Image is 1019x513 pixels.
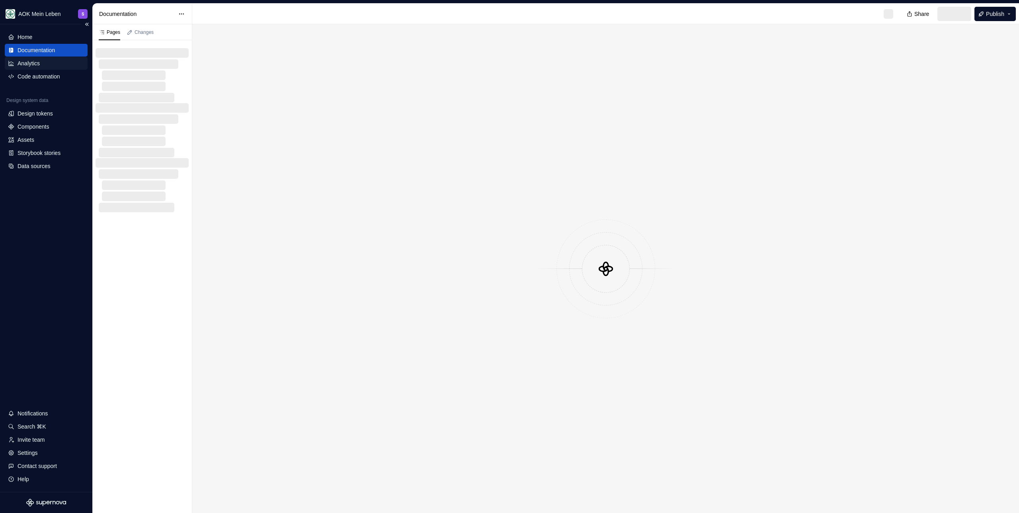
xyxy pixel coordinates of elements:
[18,110,53,117] div: Design tokens
[18,475,29,483] div: Help
[5,107,88,120] a: Design tokens
[5,420,88,433] button: Search ⌘K
[6,9,15,19] img: df5db9ef-aba0-4771-bf51-9763b7497661.png
[914,10,929,18] span: Share
[18,423,46,431] div: Search ⌘K
[5,70,88,83] a: Code automation
[5,446,88,459] a: Settings
[5,147,88,159] a: Storybook stories
[18,449,38,457] div: Settings
[81,19,92,30] button: Collapse sidebar
[18,436,45,444] div: Invite team
[26,499,66,507] svg: Supernova Logo
[974,7,1016,21] button: Publish
[903,7,934,21] button: Share
[18,162,50,170] div: Data sources
[99,29,120,35] div: Pages
[18,10,61,18] div: AOK Mein Leben
[5,31,88,43] a: Home
[99,10,174,18] div: Documentation
[5,120,88,133] a: Components
[18,462,57,470] div: Contact support
[18,149,61,157] div: Storybook stories
[5,160,88,172] a: Data sources
[18,72,60,80] div: Code automation
[5,133,88,146] a: Assets
[18,46,55,54] div: Documentation
[82,11,84,17] div: S
[6,97,48,104] div: Design system data
[5,473,88,486] button: Help
[18,409,48,417] div: Notifications
[5,460,88,472] button: Contact support
[5,407,88,420] button: Notifications
[5,433,88,446] a: Invite team
[18,59,40,67] div: Analytics
[18,123,49,131] div: Components
[986,10,1004,18] span: Publish
[2,5,91,22] button: AOK Mein LebenS
[5,57,88,70] a: Analytics
[18,136,34,144] div: Assets
[18,33,32,41] div: Home
[5,44,88,57] a: Documentation
[135,29,154,35] div: Changes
